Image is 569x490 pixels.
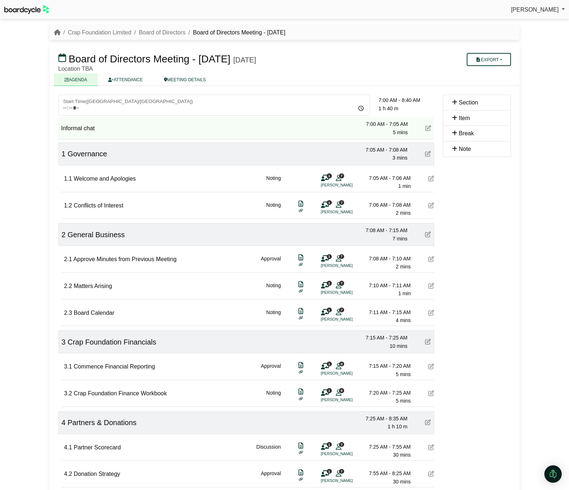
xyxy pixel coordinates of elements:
div: Discussion [256,443,281,459]
div: Noting [266,174,281,190]
span: 2 [62,231,66,239]
span: 1 h 10 m [388,424,407,429]
div: Open Intercom Messenger [544,465,562,483]
span: Item [459,115,470,121]
div: 7:15 AM - 7:20 AM [360,362,411,370]
span: Partner Scorecard [74,444,121,450]
span: 1 [327,362,332,366]
div: Approval [261,255,281,271]
div: 7:25 AM - 8:35 AM [357,415,408,423]
div: Noting [266,281,281,298]
span: [PERSON_NAME] [511,7,559,13]
li: [PERSON_NAME] [321,370,375,376]
li: [PERSON_NAME] [321,451,375,457]
span: 5 mins [396,371,411,377]
div: 7:08 AM - 7:10 AM [360,255,411,263]
span: 1 [327,254,332,259]
span: 3.1 [64,363,72,370]
span: 1 [327,200,332,205]
span: 8 [339,388,344,393]
div: 7:00 AM - 8:40 AM [379,96,434,104]
li: [PERSON_NAME] [321,316,375,322]
span: Section [459,99,478,106]
span: 5 mins [396,398,411,404]
span: Location TBA [58,66,93,72]
button: Export [467,53,511,66]
div: 7:08 AM - 7:15 AM [357,226,408,234]
span: 1.2 [64,202,72,209]
li: Board of Directors Meeting - [DATE] [186,28,285,37]
div: 7:15 AM - 7:25 AM [357,334,408,342]
div: 7:11 AM - 7:15 AM [360,308,411,316]
div: Noting [266,201,281,217]
span: Approve Minutes from Previous Meeting [73,256,177,262]
div: 7:00 AM - 7:05 AM [357,120,408,128]
span: 2.3 [64,310,72,316]
div: Noting [266,389,281,405]
span: Governance [67,150,107,158]
li: [PERSON_NAME] [321,209,375,215]
nav: breadcrumb [54,28,285,37]
span: 4 mins [396,317,411,323]
a: Board of Directors [139,29,186,36]
span: Partners & Donations [67,419,136,427]
span: 2.2 [64,283,72,289]
span: Commence Financial Reporting [74,363,155,370]
a: ATTENDANCE [98,73,153,86]
a: [PERSON_NAME] [511,5,565,15]
li: [PERSON_NAME] [321,289,375,296]
span: Break [459,130,474,136]
span: 2 mins [396,264,411,269]
div: Approval [261,469,281,486]
span: 3 [62,338,66,346]
span: 1 [327,442,332,447]
div: 7:05 AM - 7:08 AM [357,146,408,154]
span: 3 mins [392,155,407,161]
li: [PERSON_NAME] [321,182,375,188]
span: 7 [339,442,344,447]
span: 1.1 [64,176,72,182]
li: [PERSON_NAME] [321,478,375,484]
span: 8 [339,362,344,366]
span: 4.2 [64,471,72,477]
span: 7 [339,254,344,259]
span: 30 mins [393,452,411,458]
span: 4 [62,419,66,427]
a: AGENDA [54,73,98,86]
span: Note [459,146,471,152]
span: 7 [339,281,344,285]
span: 1 [327,173,332,178]
div: 7:55 AM - 8:25 AM [360,469,411,477]
span: 10 mins [389,343,407,349]
span: 2 mins [396,210,411,216]
span: 1 [327,308,332,312]
span: 7 [339,200,344,205]
div: 7:25 AM - 7:55 AM [360,443,411,451]
span: 1 [327,281,332,285]
a: MEETING DETAILS [153,73,217,86]
span: Crap Foundation Finance Workbook [74,390,167,396]
span: 1 min [398,291,411,296]
span: Crap Foundation Financials [67,338,156,346]
span: 7 [339,469,344,474]
span: 1 [327,469,332,474]
span: 2.1 [64,256,72,262]
span: Welcome and Apologies [74,176,136,182]
span: Informal chat [61,125,95,131]
span: Board of Directors Meeting - [DATE] [69,53,230,65]
span: 7 [339,308,344,312]
span: Matters Arising [74,283,112,289]
span: 1 min [398,183,411,189]
div: Noting [266,308,281,325]
div: 7:05 AM - 7:06 AM [360,174,411,182]
span: 1 [327,388,332,393]
span: 7 [339,173,344,178]
span: General Business [67,231,125,239]
span: 1 [62,150,66,158]
span: 30 mins [393,479,411,485]
div: 7:20 AM - 7:25 AM [360,389,411,397]
span: Board Calendar [74,310,114,316]
div: 7:10 AM - 7:11 AM [360,281,411,289]
span: 3.2 [64,390,72,396]
div: [DATE] [233,55,256,64]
